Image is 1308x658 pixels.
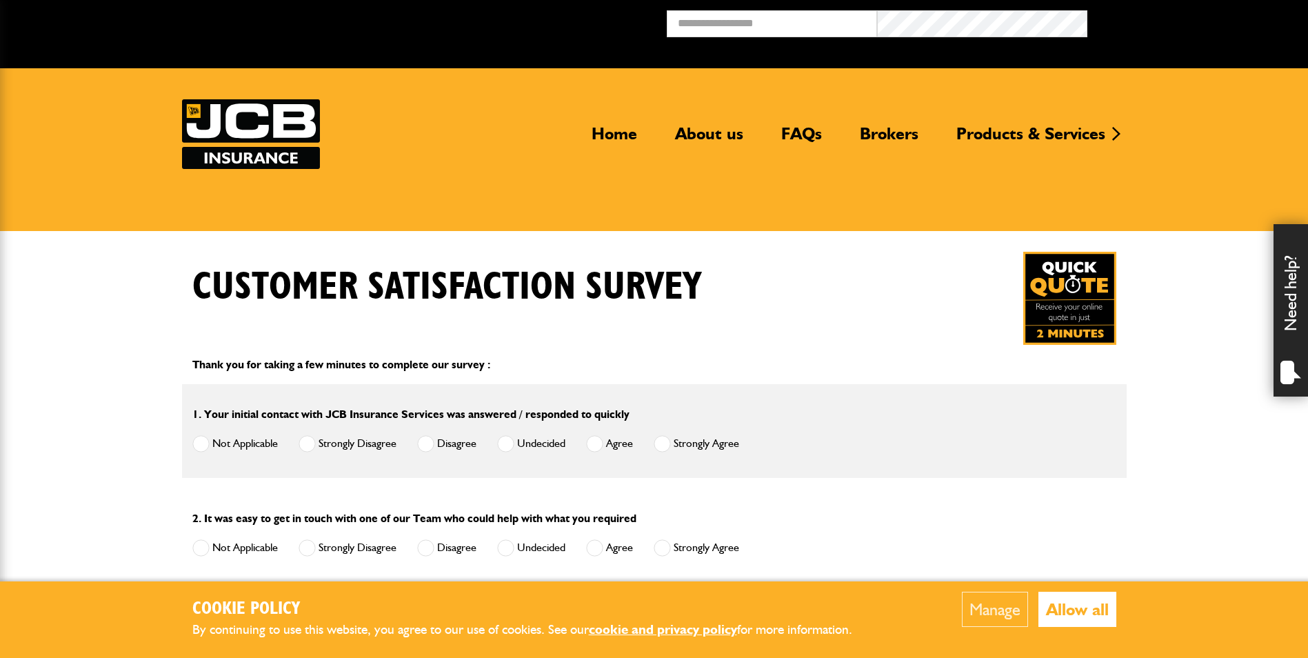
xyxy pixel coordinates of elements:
label: Disagree [417,435,476,452]
label: Not Applicable [192,539,278,557]
label: Undecided [497,539,565,557]
p: 1. Your initial contact with JCB Insurance Services was answered / responded to quickly [192,406,1116,423]
a: JCB Insurance Services [182,99,320,169]
button: Manage [962,592,1028,627]
label: Disagree [417,539,476,557]
p: By continuing to use this website, you agree to our use of cookies. See our for more information. [192,619,875,641]
a: About us [665,123,754,155]
a: cookie and privacy policy [589,621,737,637]
div: Need help? [1274,224,1308,397]
p: 2. It was easy to get in touch with one of our Team who could help with what you required [192,510,1116,528]
button: Allow all [1038,592,1116,627]
label: Strongly Agree [654,539,739,557]
label: Agree [586,435,633,452]
a: Home [581,123,647,155]
label: Agree [586,539,633,557]
label: Not Applicable [192,435,278,452]
p: Thank you for taking a few minutes to complete our survey : [192,356,1116,374]
a: Products & Services [946,123,1116,155]
a: Get your insurance quote in just 2-minutes [1023,252,1116,345]
label: Strongly Disagree [299,539,396,557]
button: Broker Login [1087,10,1298,32]
a: Brokers [849,123,929,155]
h1: Customer Satisfaction Survey [192,264,701,310]
a: FAQs [771,123,832,155]
label: Strongly Disagree [299,435,396,452]
label: Undecided [497,435,565,452]
label: Strongly Agree [654,435,739,452]
img: Quick Quote [1023,252,1116,345]
img: JCB Insurance Services logo [182,99,320,169]
h2: Cookie Policy [192,599,875,620]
